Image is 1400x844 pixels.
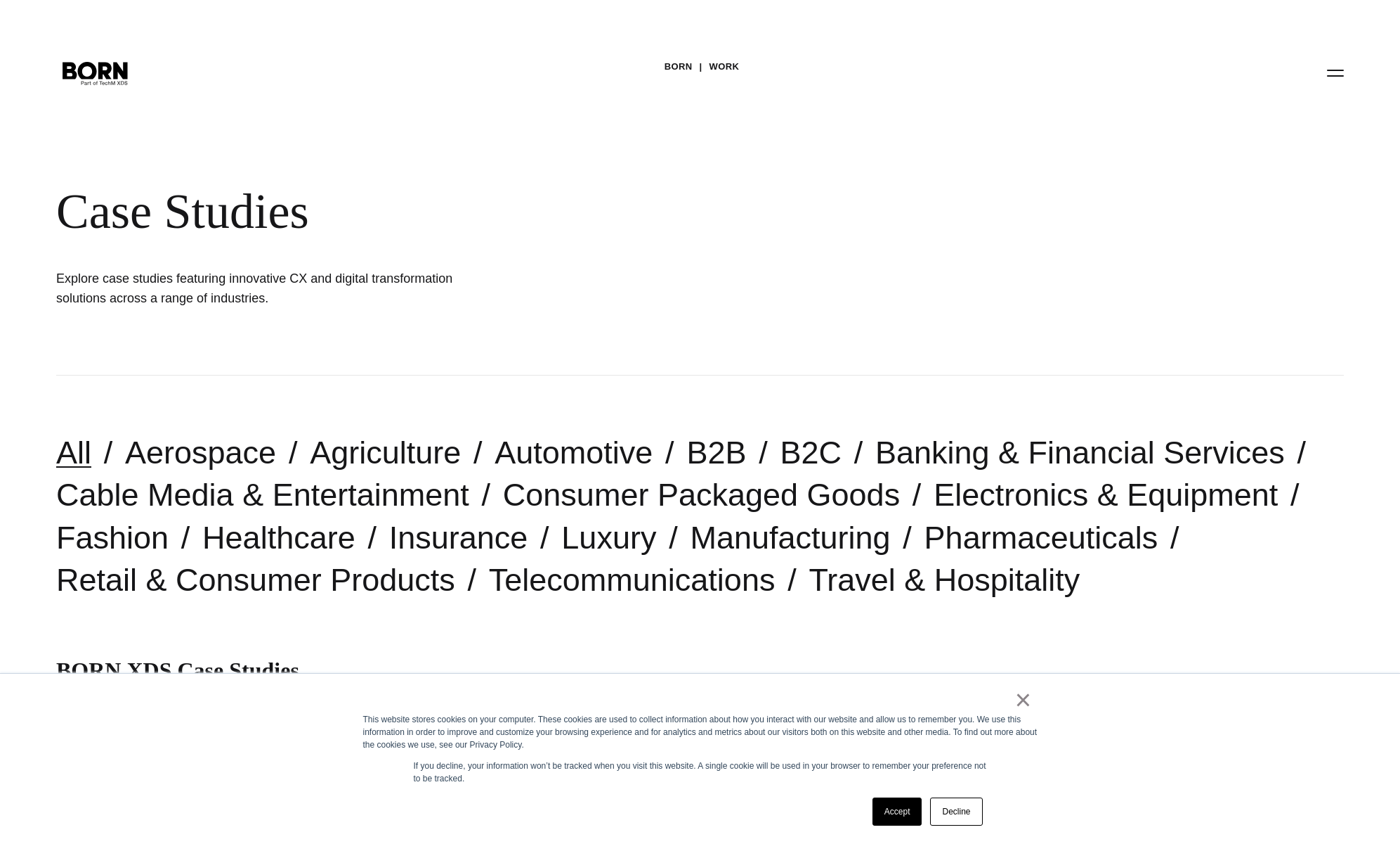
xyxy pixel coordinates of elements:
[56,562,455,598] a: Retail & Consumer Products
[930,798,982,826] a: Decline
[709,56,740,77] a: Work
[125,435,276,471] a: Aerospace
[1319,58,1352,87] button: Open
[56,477,469,513] a: Cable Media & Entertainment
[56,520,169,556] a: Fashion
[809,562,1080,598] a: Travel & Hospitality
[780,435,842,471] a: B2C
[363,713,1038,751] div: This website stores cookies on your computer. These cookies are used to collect information about...
[56,435,91,471] a: All
[503,477,900,513] a: Consumer Packaged Goods
[495,435,653,471] a: Automotive
[924,520,1158,556] a: Pharmaceuticals
[56,183,857,241] div: Case Studies
[202,520,355,556] a: Healthcare
[872,798,922,826] a: Accept
[561,520,656,556] a: Luxury
[934,477,1278,513] a: Electronics & Equipment
[56,269,478,308] h1: Explore case studies featuring innovative CX and digital transformation solutions across a range ...
[690,520,890,556] a: Manufacturing
[1015,693,1032,706] a: ×
[489,562,776,598] a: Telecommunications
[389,520,528,556] a: Insurance
[414,760,987,785] p: If you decline, your information won’t be tracked when you visit this website. A single cookie wi...
[665,56,693,77] a: BORN
[686,435,746,471] a: B2B
[875,435,1285,471] a: Banking & Financial Services
[56,658,1344,684] h1: BORN XDS Case Studies
[310,435,461,471] a: Agriculture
